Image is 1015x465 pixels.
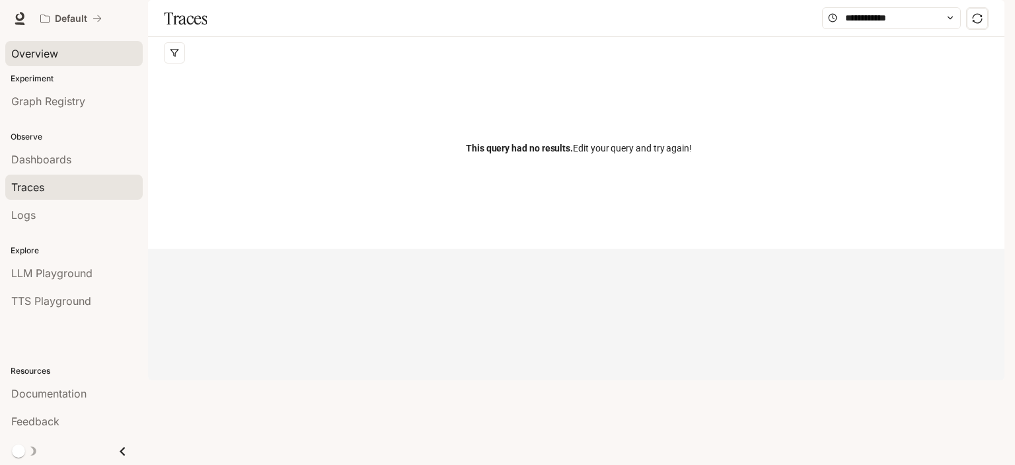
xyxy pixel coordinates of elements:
p: Default [55,13,87,24]
span: Edit your query and try again! [466,141,692,155]
button: All workspaces [34,5,108,32]
span: This query had no results. [466,143,573,153]
h1: Traces [164,5,207,32]
span: sync [972,13,983,24]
